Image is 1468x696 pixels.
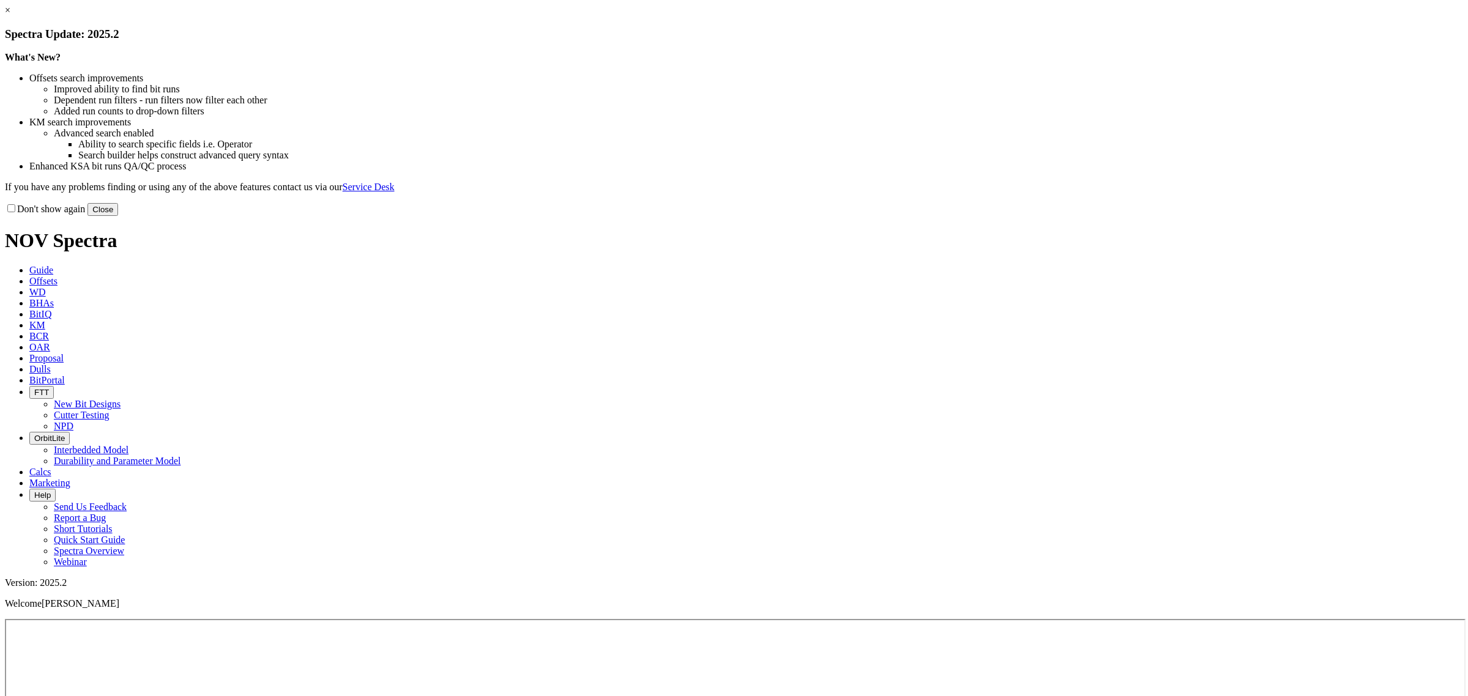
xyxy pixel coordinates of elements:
a: New Bit Designs [54,399,120,409]
li: Improved ability to find bit runs [54,84,1463,95]
p: Welcome [5,598,1463,609]
a: Spectra Overview [54,546,124,556]
li: Enhanced KSA bit runs QA/QC process [29,161,1463,172]
span: BitPortal [29,375,65,385]
li: Dependent run filters - run filters now filter each other [54,95,1463,106]
button: Close [87,203,118,216]
span: Help [34,491,51,500]
li: Search builder helps construct advanced query syntax [78,150,1463,161]
a: Report a Bug [54,513,106,523]
a: Interbedded Model [54,445,128,455]
p: If you have any problems finding or using any of the above features contact us via our [5,182,1463,193]
h3: Spectra Update: 2025.2 [5,28,1463,41]
span: Guide [29,265,53,275]
span: [PERSON_NAME] [42,598,119,609]
span: KM [29,320,45,330]
li: KM search improvements [29,117,1463,128]
h1: NOV Spectra [5,229,1463,252]
a: Webinar [54,557,87,567]
span: WD [29,287,46,297]
a: Cutter Testing [54,410,109,420]
span: Dulls [29,364,51,374]
label: Don't show again [5,204,85,214]
span: OAR [29,342,50,352]
li: Advanced search enabled [54,128,1463,139]
a: Quick Start Guide [54,535,125,545]
span: BCR [29,331,49,341]
span: Marketing [29,478,70,488]
span: FTT [34,388,49,397]
li: Added run counts to drop-down filters [54,106,1463,117]
span: Offsets [29,276,57,286]
a: Durability and Parameter Model [54,456,181,466]
span: Calcs [29,467,51,477]
a: Short Tutorials [54,524,113,534]
li: Ability to search specific fields i.e. Operator [78,139,1463,150]
span: OrbitLite [34,434,65,443]
li: Offsets search improvements [29,73,1463,84]
a: Service Desk [343,182,395,192]
a: Send Us Feedback [54,502,127,512]
div: Version: 2025.2 [5,577,1463,588]
a: × [5,5,10,15]
span: BHAs [29,298,54,308]
strong: What's New? [5,52,61,62]
span: Proposal [29,353,64,363]
a: NPD [54,421,73,431]
span: BitIQ [29,309,51,319]
input: Don't show again [7,204,15,212]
